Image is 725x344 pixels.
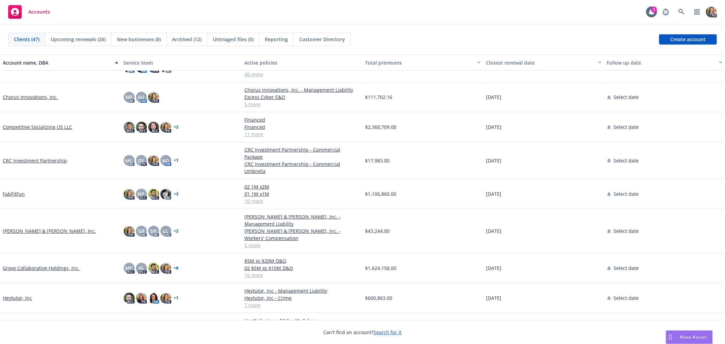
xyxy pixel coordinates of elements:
a: FabFitFun [3,190,25,197]
img: photo [148,189,159,200]
a: Heytutor, Inc [3,294,32,302]
img: photo [124,293,135,304]
span: Can't find an account? [324,329,402,336]
button: Nova Assist [666,330,713,344]
img: photo [148,293,159,304]
a: + 1 [174,158,179,162]
span: MP [125,264,133,272]
a: [PERSON_NAME] & [PERSON_NAME], Inc. [3,227,96,235]
span: $2,360,709.00 [365,123,397,131]
div: Service team [124,59,239,66]
img: photo [160,293,171,304]
a: 02 1M x2M [244,183,360,190]
a: Chorus Innovations, Inc. - Management Liability [244,86,360,93]
img: photo [124,226,135,237]
div: Drag to move [666,331,675,344]
span: Archived (12) [172,36,202,43]
span: Select date [614,93,639,101]
span: New businesses (8) [117,36,161,43]
span: DS [138,157,144,164]
span: [DATE] [486,227,501,235]
span: [DATE] [486,190,501,197]
span: Untriaged files (0) [213,36,254,43]
span: [DATE] [486,157,501,164]
span: Nova Assist [680,334,707,340]
a: 11 more [244,131,360,138]
span: [DATE] [486,93,501,101]
div: 3 [651,6,657,13]
span: [DATE] [486,294,501,302]
span: AO [138,93,145,101]
a: CRC Investment Partnership - Commercial Umbrella [244,160,360,175]
div: Follow up date [607,59,715,66]
a: Heytutor, Inc - Management Liability [244,287,360,294]
span: Select date [614,227,639,235]
a: Create account [659,34,717,45]
a: Financed [244,123,360,131]
a: Heytutor, Inc - Crime [244,294,360,302]
a: + 8 [174,266,179,270]
a: + 1 [174,296,179,300]
span: $1,106,860.00 [365,190,397,197]
span: MC [125,157,133,164]
button: Service team [121,54,242,71]
a: Financed [244,116,360,123]
button: Total premiums [363,54,484,71]
a: Competitive Socializing US LLC [3,123,72,131]
span: Customer Directory [299,36,345,43]
span: Select date [614,264,639,272]
span: Reporting [265,36,288,43]
a: 16 more [244,272,360,279]
a: CRC Investment Partnership [3,157,67,164]
span: $17,983.00 [365,157,390,164]
img: photo [124,122,135,133]
a: Hostfully, Inc. - E&O with Cyber [244,317,360,324]
div: Total premiums [365,59,473,66]
button: Active policies [242,54,363,71]
a: CRC Investment Partnership - Commercial Package [244,146,360,160]
img: photo [124,189,135,200]
span: [DATE] [486,123,501,131]
a: Search for it [374,329,402,336]
span: $43,244.00 [365,227,390,235]
span: $1,624,158.00 [365,264,397,272]
a: Search [675,5,688,19]
img: photo [136,293,147,304]
a: Grove Collaborative Holdings, Inc. [3,264,80,272]
a: Excess Cyber E&O [244,93,360,101]
div: Active policies [244,59,360,66]
a: Accounts [5,2,53,21]
span: Create account [670,33,706,46]
a: $5M xs $20M D&O [244,257,360,264]
span: SN [150,227,157,235]
a: 46 more [244,71,360,78]
span: NP [138,190,145,197]
span: JG [139,264,144,272]
span: Select date [614,190,639,197]
img: photo [148,263,159,274]
a: [PERSON_NAME] & [PERSON_NAME], Inc. - Workers' Compensation [244,227,360,242]
span: Select date [614,157,639,164]
a: + 2 [174,125,179,129]
span: NR [126,93,133,101]
img: photo [148,155,159,166]
span: GB [138,227,144,235]
a: 5 more [244,242,360,249]
img: photo [160,263,171,274]
span: [DATE] [486,264,501,272]
a: 02 $5M xs $10M D&O [244,264,360,272]
img: photo [706,6,717,17]
a: + 3 [174,192,179,196]
button: Closest renewal date [483,54,604,71]
div: Account name, DBA [3,59,111,66]
img: photo [136,122,147,133]
span: Select date [614,123,639,131]
img: photo [148,122,159,133]
span: Select date [614,294,639,302]
a: 5 more [244,101,360,108]
span: AO [162,157,169,164]
img: photo [160,122,171,133]
a: Report a Bug [659,5,673,19]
